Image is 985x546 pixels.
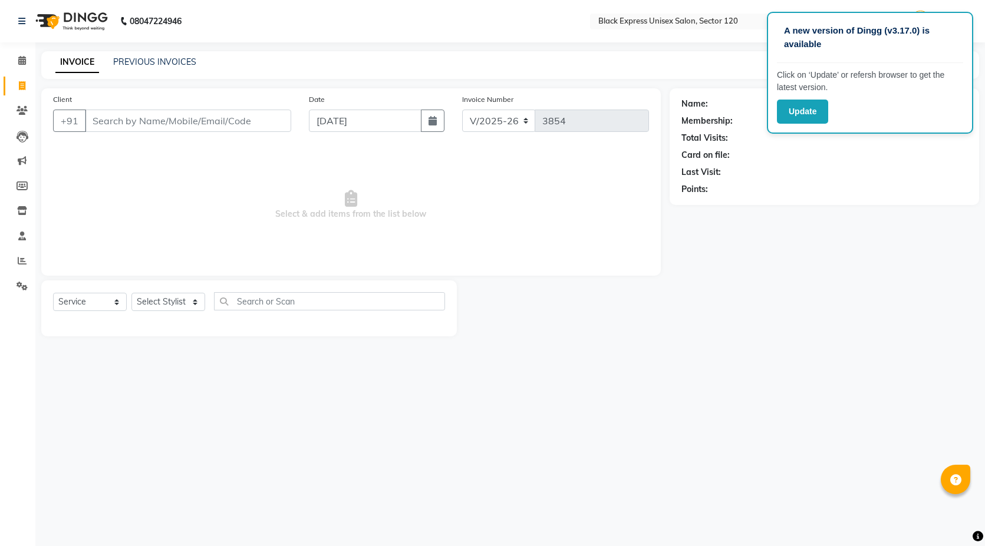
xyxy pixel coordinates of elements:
[935,499,973,534] iframe: chat widget
[130,5,182,38] b: 08047224946
[309,94,325,105] label: Date
[53,146,649,264] span: Select & add items from the list below
[53,110,86,132] button: +91
[681,115,733,127] div: Membership:
[910,11,931,31] img: Admin
[681,149,730,161] div: Card on file:
[30,5,111,38] img: logo
[777,69,963,94] p: Click on ‘Update’ or refersh browser to get the latest version.
[55,52,99,73] a: INVOICE
[53,94,72,105] label: Client
[214,292,445,310] input: Search or Scan
[681,183,708,196] div: Points:
[784,24,956,51] p: A new version of Dingg (v3.17.0) is available
[681,132,728,144] div: Total Visits:
[681,166,721,178] div: Last Visit:
[113,57,196,67] a: PREVIOUS INVOICES
[85,110,291,132] input: Search by Name/Mobile/Email/Code
[777,100,828,124] button: Update
[462,94,513,105] label: Invoice Number
[681,98,708,110] div: Name:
